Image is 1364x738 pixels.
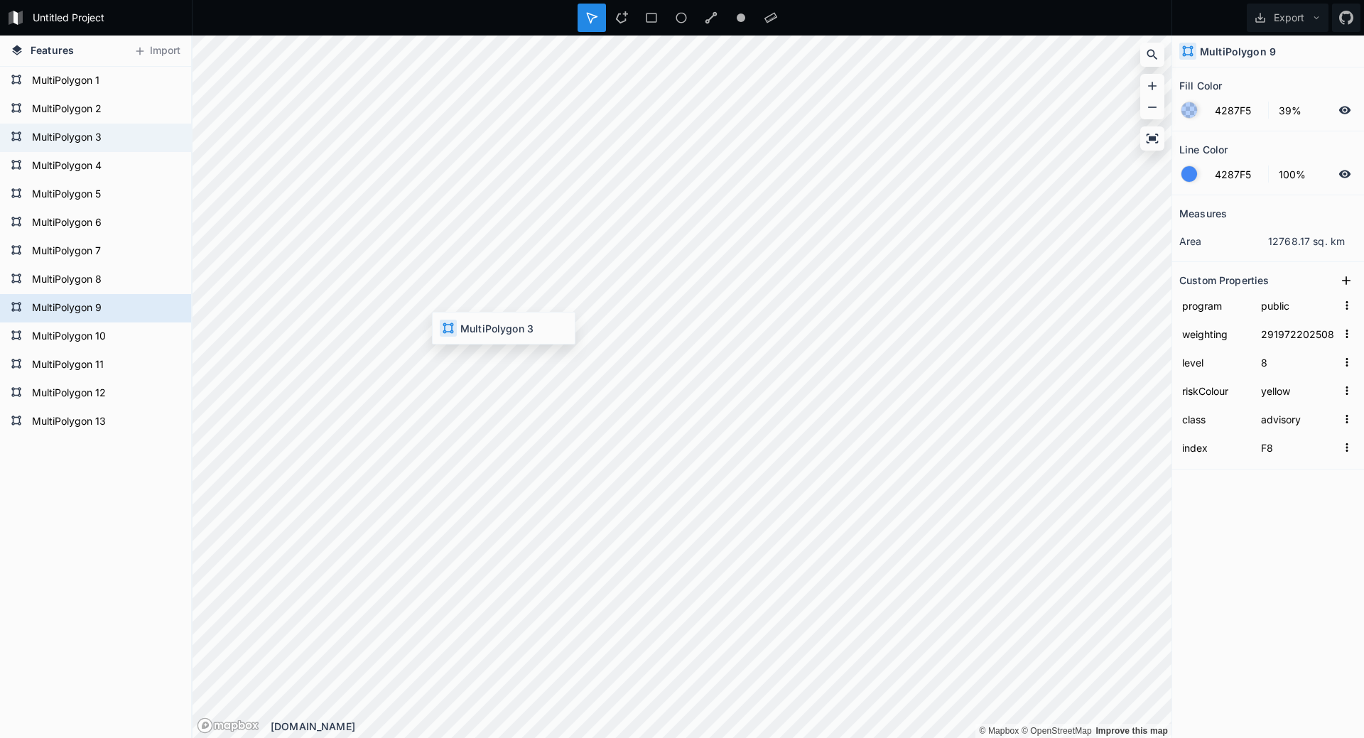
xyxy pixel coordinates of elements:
[1179,75,1222,97] h2: Fill Color
[1258,323,1337,344] input: Empty
[1200,44,1276,59] h4: MultiPolygon 9
[1258,352,1337,373] input: Empty
[31,43,74,58] span: Features
[1179,295,1251,316] input: Name
[1258,295,1337,316] input: Empty
[1022,726,1092,736] a: OpenStreetMap
[1179,408,1251,430] input: Name
[1179,139,1228,161] h2: Line Color
[1247,4,1328,32] button: Export
[1258,408,1337,430] input: Empty
[271,719,1171,734] div: [DOMAIN_NAME]
[1179,437,1251,458] input: Name
[1179,352,1251,373] input: Name
[1268,234,1357,249] dd: 12768.17 sq. km
[1179,323,1251,344] input: Name
[1179,234,1268,249] dt: area
[1179,380,1251,401] input: Name
[1095,726,1168,736] a: Map feedback
[1258,380,1337,401] input: Empty
[1258,437,1337,458] input: Empty
[126,40,188,63] button: Import
[1179,202,1227,224] h2: Measures
[979,726,1019,736] a: Mapbox
[197,717,259,734] a: Mapbox logo
[1179,269,1269,291] h2: Custom Properties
